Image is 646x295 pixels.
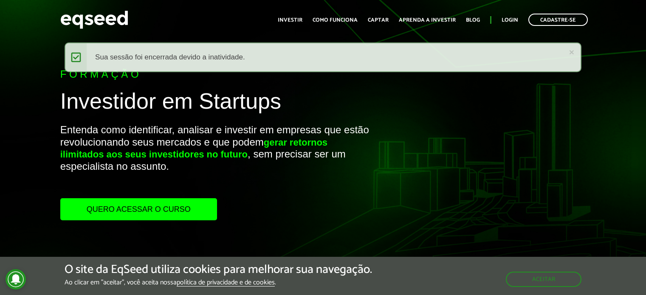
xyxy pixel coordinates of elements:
a: Como funciona [313,17,358,23]
img: EqSeed [60,8,128,31]
a: política de privacidade e de cookies [177,279,275,287]
p: Entenda como identificar, analisar e investir em empresas que estão revolucionando seus mercados ... [60,124,371,198]
a: Login [502,17,518,23]
a: Cadastre-se [528,14,588,26]
p: Ao clicar em "aceitar", você aceita nossa . [65,278,372,287]
a: Captar [368,17,389,23]
h5: O site da EqSeed utiliza cookies para melhorar sua navegação. [65,263,372,276]
h1: Investidor em Startups [60,89,371,118]
a: Aprenda a investir [399,17,456,23]
a: Investir [278,17,302,23]
a: Quero acessar o curso [60,198,217,220]
div: Sua sessão foi encerrada devido a inatividade. [65,42,581,72]
button: Aceitar [506,272,581,287]
a: × [569,48,574,56]
a: Blog [466,17,480,23]
p: Formação [60,68,371,81]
